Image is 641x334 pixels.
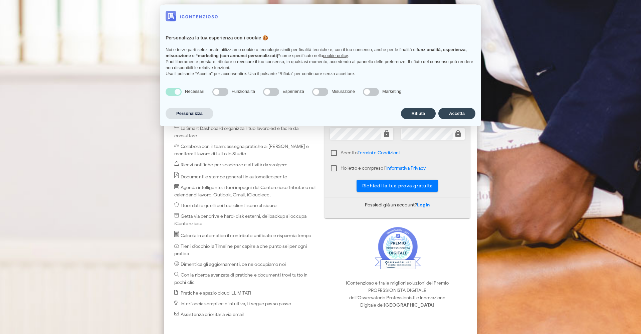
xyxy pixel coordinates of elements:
[386,165,426,171] a: Informativa Privacy
[166,11,218,21] img: logo
[358,150,400,156] a: Termini e Condizioni
[174,243,316,258] li: Tieni d’occhio la Timeline per capire a che punto sei per ogni pratica
[174,290,316,297] li: Pratiche e spazio cloud ILLIMITATI
[438,108,475,119] button: Accetta
[166,71,475,77] p: Usa il pulsante “Accetta” per acconsentire. Usa il pulsante “Rifiuta” per continuare senza accett...
[174,311,316,318] li: Assistenza prioritaria via email
[174,143,316,158] li: Collabora con il team: assegna pratiche ai [PERSON_NAME] e monitora il lavoro di tutto lo Studio
[232,89,255,94] span: Funzionalità
[174,231,316,239] li: Calcola in automatico il contributo unificato e risparmia tempo
[382,89,401,94] span: Marketing
[362,183,433,189] span: Richiedi la tua prova gratuita
[332,89,355,94] span: Misurazione
[417,202,430,208] a: Login
[282,89,304,94] span: Esperienza
[323,53,348,58] a: cookie policy - il link si apre in una nuova scheda
[325,280,470,309] p: iContenzioso è fra le migliori soluzioni del Premio PROFESSIONISTA DIGITALE dell’Osservatorio Pro...
[325,201,470,209] p: Possiedi già un account?
[384,302,434,308] strong: [GEOGRAPHIC_DATA]
[174,261,316,268] li: Dimentica gli aggiornamenti, ce ne occupiamo noi
[174,161,316,169] li: Ricevi notifiche per scadenze e attività da svolgere
[401,108,436,119] button: Rifiuta
[174,300,316,308] li: Interfaccia semplice e intuitiva, ti segue passo passo
[341,150,400,156] div: Accetto
[174,125,316,140] li: La Smart Dashboard organizza il tuo lavoro ed è facile da consultare
[166,47,475,59] p: Noi e terze parti selezionate utilizziamo cookie o tecnologie simili per finalità tecniche e, con...
[341,165,426,172] div: Ho letto e compreso l'
[357,180,438,192] button: Richiedi la tua prova gratuita
[374,226,421,269] img: prize.png
[166,108,213,119] button: Personalizza
[166,35,475,41] h2: Personalizza la tua esperienza con i cookie 🍪
[174,213,316,227] li: Getta via pendrive e hard-disk esterni, dei backup si occupa iContenzioso
[166,59,475,71] p: Puoi liberamente prestare, rifiutare o revocare il tuo consenso, in qualsiasi momento, accedendo ...
[166,47,467,58] strong: funzionalità, esperienza, misurazione e “marketing (con annunci personalizzati)”
[174,184,316,199] li: Agenda intelligente: i tuoi impegni del Contenzioso Tributario nel calendar di lavoro, Outlook, G...
[174,202,316,209] li: I tuoi dati e quelli dei tuoi clienti sono al sicuro
[174,172,316,181] li: Documenti e stampe generati in automatico per te
[174,272,316,286] li: Con la ricerca avanzata di pratiche e documenti trovi tutto in pochi clic
[185,89,204,94] span: Necessari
